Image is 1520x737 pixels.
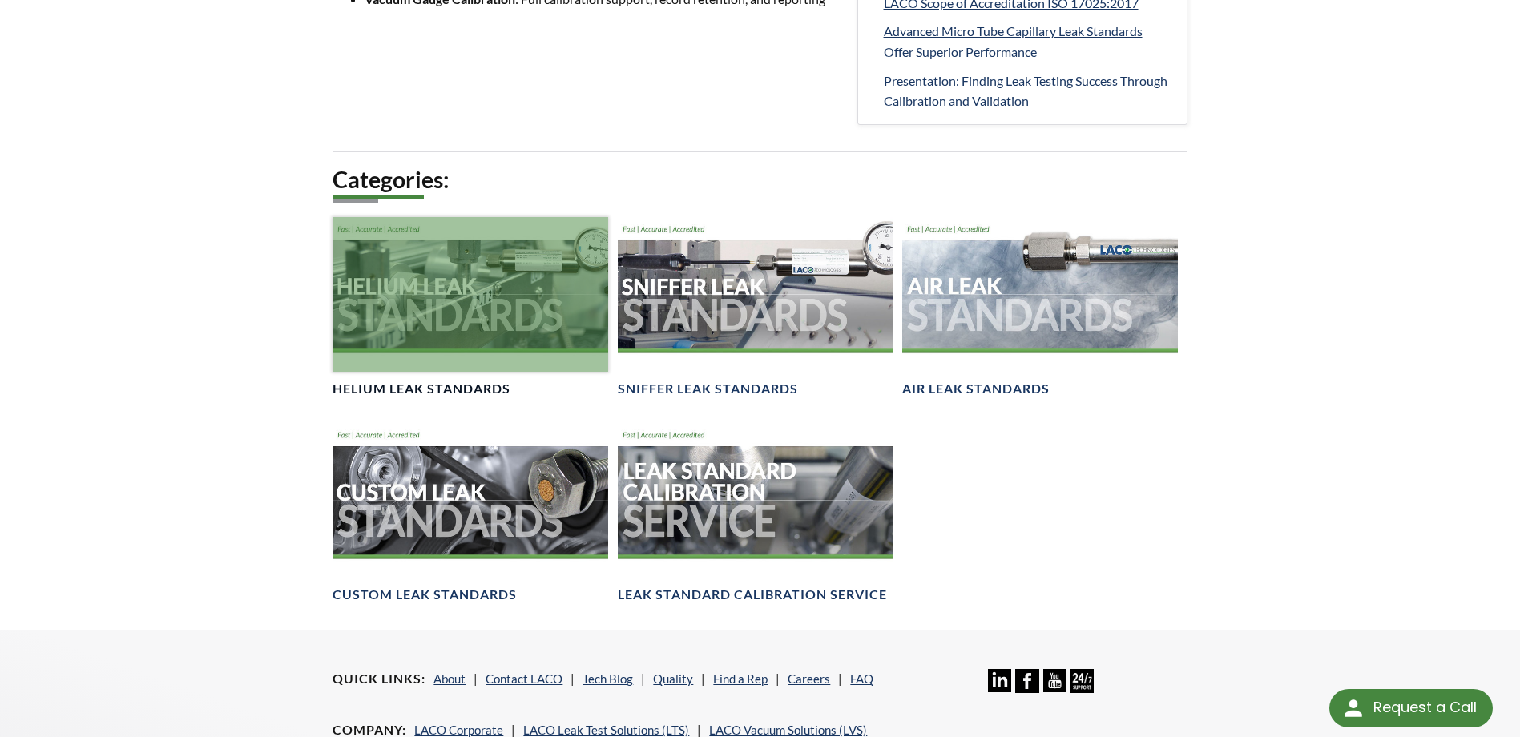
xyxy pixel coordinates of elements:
a: Sniffer Leak Standards headerSniffer Leak Standards [618,217,893,397]
a: Tech Blog [583,671,633,686]
h4: Sniffer Leak Standards [618,381,798,397]
div: Request a Call [1329,689,1493,727]
h4: Custom Leak Standards [333,586,517,603]
h4: Air Leak Standards [902,381,1050,397]
a: Careers [788,671,830,686]
a: LACO Vacuum Solutions (LVS) [709,723,867,737]
img: round button [1341,695,1366,721]
a: Air Leak Standards headerAir Leak Standards [902,217,1177,397]
a: FAQ [850,671,873,686]
span: Presentation: Finding Leak Testing Success Through Calibration and Validation [884,73,1167,109]
a: Advanced Micro Tube Capillary Leak Standards Offer Superior Performance [884,21,1174,62]
h4: Quick Links [333,671,425,687]
h2: Categories: [333,165,1187,195]
a: Helium Leak Standards headerHelium Leak Standards [333,217,607,397]
a: Leak Standard Calibration Service headerLeak Standard Calibration Service [618,423,893,603]
a: 24/7 Support [1070,681,1094,695]
span: Advanced Micro Tube Capillary Leak Standards Offer Superior Performance [884,23,1143,59]
h4: Helium Leak Standards [333,381,510,397]
h4: Leak Standard Calibration Service [618,586,887,603]
img: 24/7 Support Icon [1070,669,1094,692]
a: About [433,671,466,686]
a: Presentation: Finding Leak Testing Success Through Calibration and Validation [884,70,1174,111]
a: LACO Corporate [414,723,503,737]
a: LACO Leak Test Solutions (LTS) [523,723,689,737]
a: Customer Leak Standards headerCustom Leak Standards [333,423,607,603]
a: Contact LACO [486,671,562,686]
div: Request a Call [1373,689,1477,726]
a: Quality [653,671,693,686]
a: Find a Rep [713,671,768,686]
